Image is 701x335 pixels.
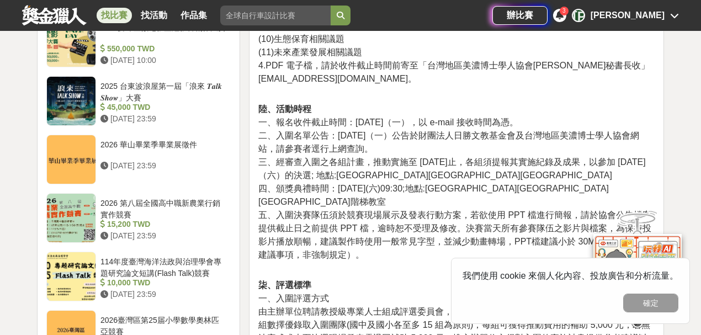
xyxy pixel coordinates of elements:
div: 45,000 TWD [100,102,226,113]
div: 2025麥味登微電影暨短影音創作大賽 [100,22,226,43]
div: 2026 華山畢業季畢業展徵件 [100,139,226,160]
div: [DATE] 23:59 [100,113,226,125]
a: 114年度臺灣海洋法政與治理學會專題研究論文短講(Flash Talk)競賽 10,000 TWD [DATE] 23:59 [46,252,231,301]
a: 辦比賽 [492,6,548,25]
span: 4.PDF 電子檔，請於收件截止時間前寄至「台灣地區美濃博士學人協會[PERSON_NAME]秘書長收」[EMAIL_ADDRESS][DOMAIN_NAME]。 [258,61,650,83]
a: 2026 第八屆全國高中職新農業行銷實作競賽 15,200 TWD [DATE] 23:59 [46,193,231,243]
div: [DATE] 10:00 [100,55,226,66]
span: (10)生態保育相關議題 [258,34,344,44]
button: 確定 [623,294,678,312]
span: 我們使用 cookie 來個人化內容、投放廣告和分析流量。 [463,271,678,280]
div: 550,000 TWD [100,43,226,55]
span: 二、入圍名單公告：[DATE]（一）公告於財團法人日勝文教基金會及台灣地區美濃博士學人協會網站，請參賽者逕行上網查詢。 [258,131,639,153]
a: 2025 台東波浪屋第一屆「浪來 𝑻𝒂𝒍𝒌 𝑺𝒉𝒐𝒘」大賽 45,000 TWD [DATE] 23:59 [46,76,231,126]
input: 全球自行車設計比賽 [220,6,331,25]
strong: 陸、活動時程 [258,104,311,114]
span: (11)未來產業發展相關議題 [258,47,362,57]
div: [DATE] 23:59 [100,230,226,242]
div: 114年度臺灣海洋法政與治理學會專題研究論文短講(Flash Talk)競賽 [100,256,226,277]
div: [PERSON_NAME] [591,9,665,22]
a: 找活動 [136,8,172,23]
div: [PERSON_NAME] [572,9,585,22]
span: 三、經審查入圍之各組計畫，推動實施至 [DATE]止，各組須提報其實施紀錄及成果，以參加 [DATE]（六）的決選; 地點:[GEOGRAPHIC_DATA][GEOGRAPHIC_DATA][... [258,157,646,180]
span: 一、入圍評選方式 [258,294,329,303]
span: 五、入圍決賽隊伍須於競賽現場展示及發表行動方案，若欲使用 PPT 檔進行簡報，請於協會公告檔案提供截止日之前提供 PPT 檔，逾時恕不受理及修改。決賽當天所有參賽隊伍之影片與檔案，為保持投影片播... [258,210,651,259]
span: 四、頒獎典禮時間：[DATE](六)09:30;地點:[GEOGRAPHIC_DATA][GEOGRAPHIC_DATA][GEOGRAPHIC_DATA]階梯教室 [258,184,609,206]
div: 2026 第八屆全國高中職新農業行銷實作競賽 [100,198,226,219]
a: 作品集 [176,8,211,23]
span: 3 [562,8,566,14]
div: 10,000 TWD [100,277,226,289]
a: 2026 華山畢業季畢業展徵件 [DATE] 23:59 [46,135,231,184]
div: 15,200 TWD [100,219,226,230]
a: 找比賽 [97,8,132,23]
a: 2025麥味登微電影暨短影音創作大賽 550,000 TWD [DATE] 10:00 [46,18,231,67]
img: d2146d9a-e6f6-4337-9592-8cefde37ba6b.png [593,234,682,307]
div: [DATE] 23:59 [100,289,226,300]
div: 2025 台東波浪屋第一屆「浪來 𝑻𝒂𝒍𝒌 𝑺𝒉𝒐𝒘」大賽 [100,81,226,102]
strong: 柒、評選標準 [258,280,311,290]
span: 一、報名收件截止時間：[DATE]（一），以 e-mail 接收時間為憑。 [258,118,518,127]
div: [DATE] 23:59 [100,160,226,172]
